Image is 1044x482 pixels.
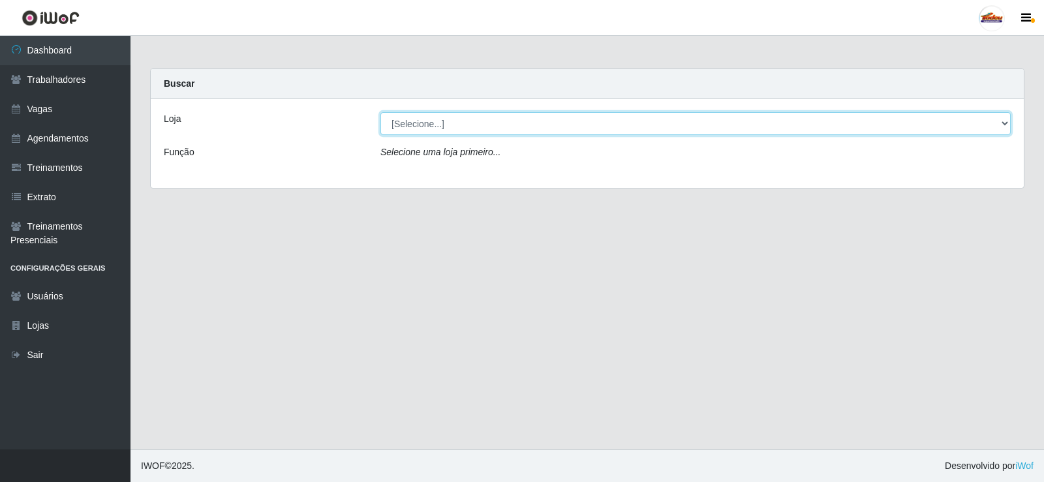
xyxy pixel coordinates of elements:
[380,147,500,157] i: Selecione uma loja primeiro...
[164,145,194,159] label: Função
[141,460,165,471] span: IWOF
[1015,460,1034,471] a: iWof
[22,10,80,26] img: CoreUI Logo
[141,459,194,473] span: © 2025 .
[945,459,1034,473] span: Desenvolvido por
[164,78,194,89] strong: Buscar
[164,112,181,126] label: Loja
